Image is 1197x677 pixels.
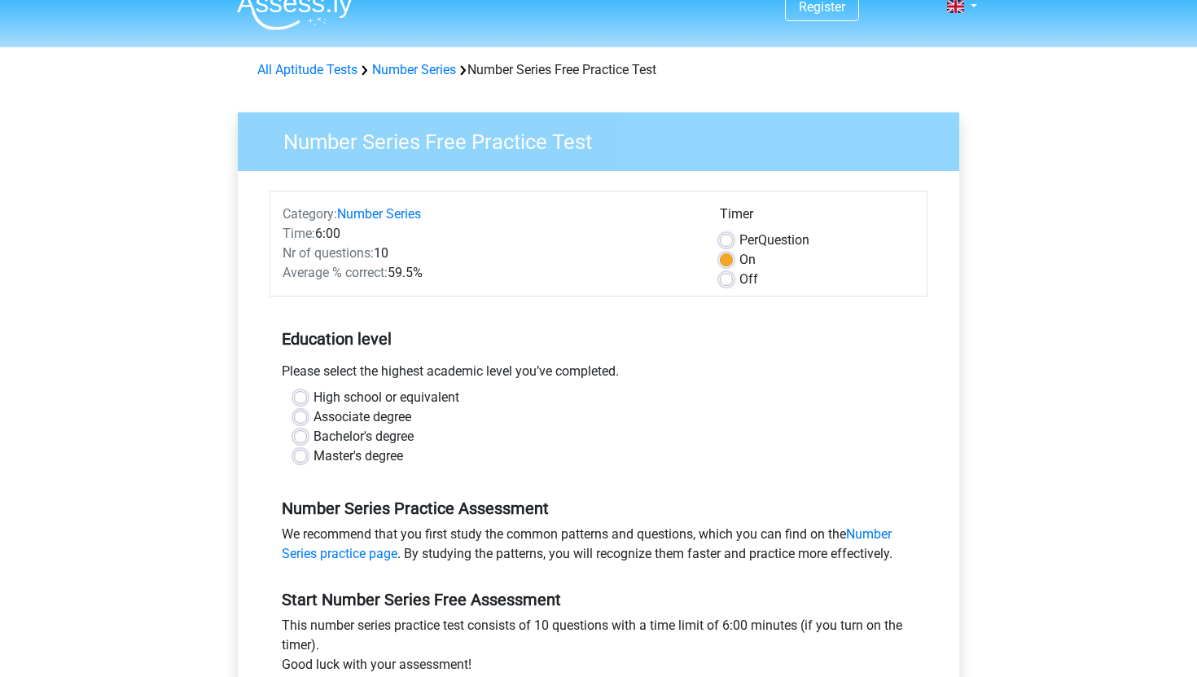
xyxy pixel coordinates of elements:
[313,407,411,427] label: Associate degree
[257,62,357,77] a: All Aptitude Tests
[270,525,927,570] div: We recommend that you first study the common patterns and questions, which you can find on the . ...
[313,427,414,446] label: Bachelor's degree
[720,204,914,231] div: Timer
[282,499,915,518] h5: Number Series Practice Assessment
[283,206,337,222] span: Category:
[739,270,758,289] label: Off
[283,226,315,241] span: Time:
[739,250,756,270] label: On
[313,446,403,466] label: Master's degree
[283,265,388,280] span: Average % correct:
[283,245,374,261] span: Nr of questions:
[270,362,927,388] div: Please select the highest academic level you’ve completed.
[270,244,708,263] div: 10
[739,231,809,250] label: Question
[251,60,946,80] div: Number Series Free Practice Test
[337,206,421,222] a: Number Series
[282,323,915,355] h5: Education level
[372,62,456,77] a: Number Series
[264,123,947,155] h3: Number Series Free Practice Test
[270,263,708,283] div: 59.5%
[282,590,915,609] h5: Start Number Series Free Assessment
[313,388,459,407] label: High school or equivalent
[270,224,708,244] div: 6:00
[739,232,758,248] span: Per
